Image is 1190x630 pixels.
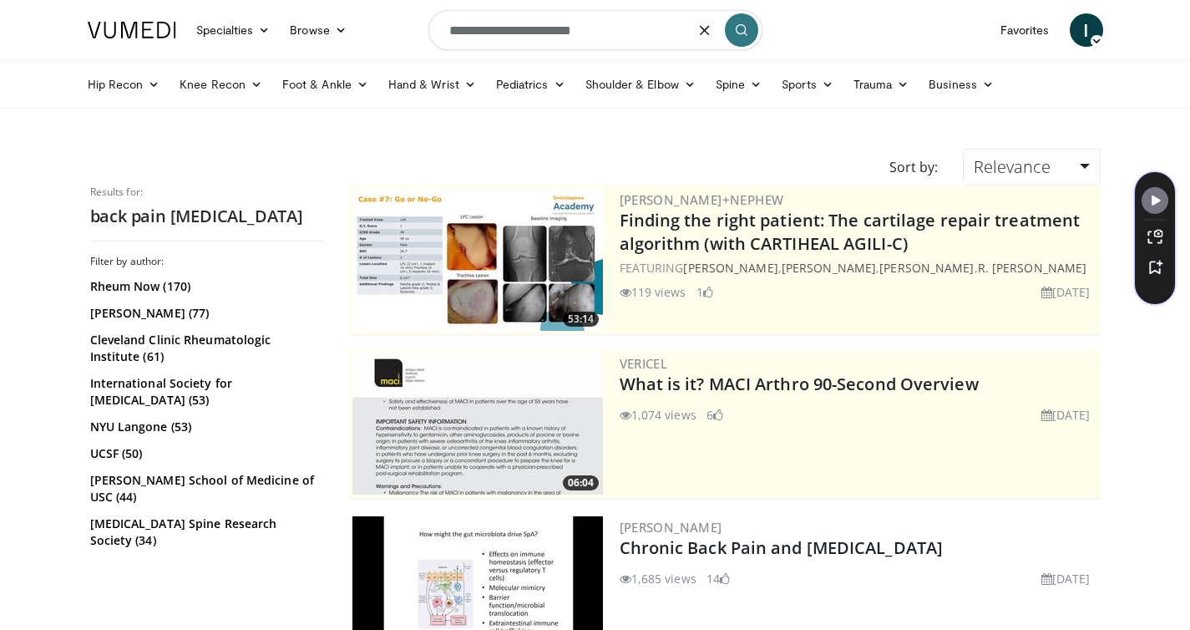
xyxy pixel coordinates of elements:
input: Search topics, interventions [428,10,762,50]
a: Vericel [620,355,668,372]
a: Finding the right patient: The cartilage repair treatment algorithm (with CARTIHEAL AGILI-C) [620,209,1081,255]
a: R. [PERSON_NAME] [978,260,1087,276]
a: Sports [772,68,843,101]
a: Specialties [186,13,281,47]
a: I [1070,13,1103,47]
p: Results for: [90,185,324,199]
a: Chronic Back Pain and [MEDICAL_DATA] [620,536,944,559]
a: NYU Langone (53) [90,419,320,435]
li: [DATE] [1041,283,1091,301]
li: 1,074 views [620,406,696,424]
li: [DATE] [1041,406,1091,424]
a: [PERSON_NAME] [683,260,777,276]
li: 14 [706,570,730,587]
span: 06:04 [563,475,599,490]
a: Hand & Wrist [378,68,486,101]
a: Browse [280,13,357,47]
li: 1 [696,283,713,301]
a: [PERSON_NAME] [879,260,974,276]
a: Shoulder & Elbow [575,68,706,101]
a: [PERSON_NAME] [782,260,876,276]
span: Relevance [974,155,1051,178]
a: Cleveland Clinic Rheumatologic Institute (61) [90,332,320,365]
a: Trauma [843,68,919,101]
a: Business [919,68,1004,101]
a: UCSF (50) [90,445,320,462]
a: Relevance [963,149,1100,185]
a: Spine [706,68,772,101]
a: What is it? MACI Arthro 90-Second Overview [620,373,979,395]
li: 119 views [620,283,686,301]
h2: back pain [MEDICAL_DATA] [90,206,324,227]
a: Foot & Ankle [272,68,378,101]
a: [PERSON_NAME] [620,519,722,536]
div: FEATURING , , , [620,259,1097,277]
a: [PERSON_NAME] School of Medicine of USC (44) [90,472,320,506]
img: aa6cc8ed-3dbf-4b6a-8d82-4a06f68b6688.300x170_q85_crop-smart_upscale.jpg [352,353,603,495]
a: Favorites [990,13,1060,47]
img: VuMedi Logo [88,22,176,38]
span: 53:14 [563,312,599,327]
li: 1,685 views [620,570,696,587]
a: 06:04 [352,353,603,495]
li: [DATE] [1041,570,1091,587]
a: 53:14 [352,189,603,331]
a: Pediatrics [486,68,575,101]
img: 2894c166-06ea-43da-b75e-3312627dae3b.300x170_q85_crop-smart_upscale.jpg [352,189,603,331]
div: Sort by: [877,149,950,185]
a: [PERSON_NAME] (77) [90,305,320,322]
a: [PERSON_NAME]+Nephew [620,191,784,208]
a: [MEDICAL_DATA] Spine Research Society (34) [90,516,320,549]
li: 6 [706,406,723,424]
a: Hip Recon [78,68,170,101]
a: International Society for [MEDICAL_DATA] (53) [90,375,320,409]
h3: Filter by author: [90,255,324,268]
a: Knee Recon [170,68,272,101]
a: Rheum Now (170) [90,278,320,295]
